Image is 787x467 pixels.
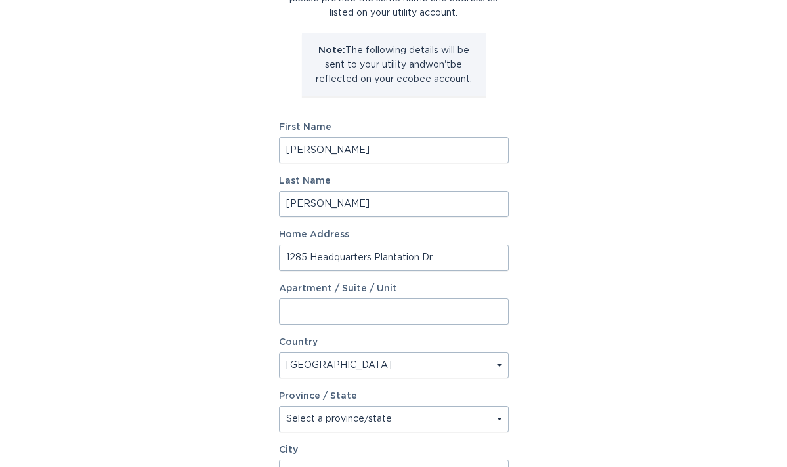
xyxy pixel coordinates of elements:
label: Home Address [279,230,509,239]
label: Country [279,338,318,347]
label: Last Name [279,176,509,186]
label: City [279,445,509,455]
strong: Note: [318,46,345,55]
p: The following details will be sent to your utility and won't be reflected on your ecobee account. [312,43,476,87]
label: Apartment / Suite / Unit [279,284,509,293]
label: Province / State [279,392,357,401]
label: First Name [279,123,509,132]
